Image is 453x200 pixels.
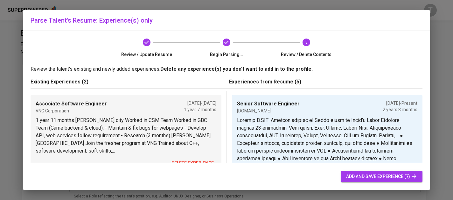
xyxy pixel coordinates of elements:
[184,106,216,113] p: 1 year 7 months
[169,157,216,169] button: delete experience
[36,108,107,114] p: VNG Corporation
[237,108,300,114] p: [DOMAIN_NAME]
[31,65,422,73] p: Review the talent's existing and newly added experiences.
[171,159,214,167] span: delete experience
[31,15,422,25] h6: Parse Talent's Resume: Experience(s) only
[31,78,224,86] p: Existing Experiences (2)
[383,106,417,113] p: 2 years 8 months
[189,51,264,58] span: Begin Parsing...
[36,117,216,155] p: 1 year 11 months [PERSON_NAME] city Worked in CSM Team Worked in GBC Team (Game backend & cloud):...
[341,171,422,182] button: add and save experience (7)
[383,100,417,106] p: [DATE] - Present
[346,173,417,181] span: add and save experience (7)
[229,78,422,86] p: Experiences from Resume (5)
[109,51,184,58] span: Review / Update Resume
[305,40,307,45] text: 3
[160,66,313,72] b: Delete any experience(s) you don't want to add in to the profile.
[184,100,216,106] p: [DATE] - [DATE]
[36,100,107,108] p: Associate Software Engineer
[237,100,300,108] p: Senior Software Engineer
[269,51,344,58] span: Review / Delete Contents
